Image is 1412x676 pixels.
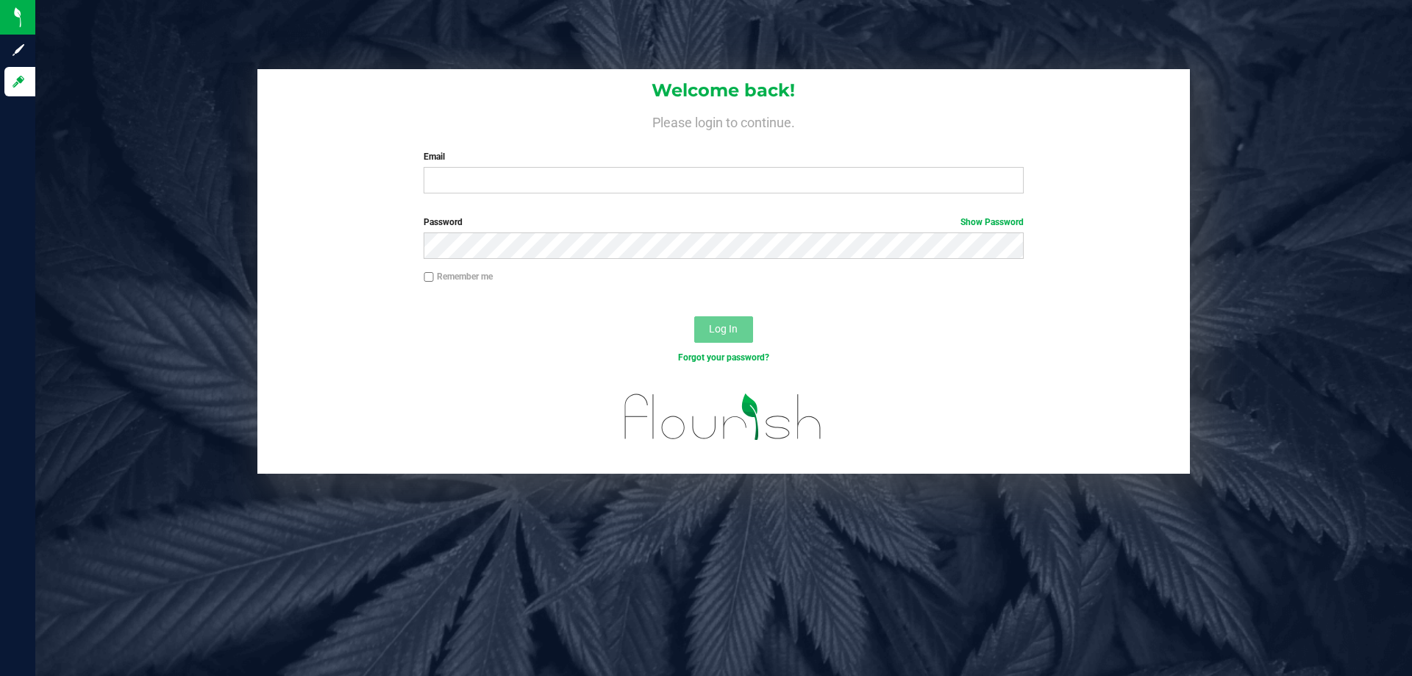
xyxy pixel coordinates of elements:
[960,217,1024,227] a: Show Password
[424,270,493,283] label: Remember me
[424,217,463,227] span: Password
[694,316,753,343] button: Log In
[424,272,434,282] input: Remember me
[709,323,738,335] span: Log In
[11,74,26,89] inline-svg: Log in
[257,112,1190,129] h4: Please login to continue.
[678,352,769,363] a: Forgot your password?
[607,380,840,455] img: flourish_logo.svg
[257,81,1190,100] h1: Welcome back!
[424,150,1023,163] label: Email
[11,43,26,57] inline-svg: Sign up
